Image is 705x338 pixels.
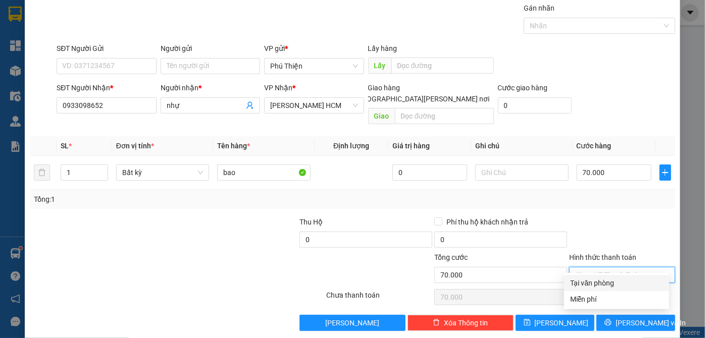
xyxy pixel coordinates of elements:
[570,277,663,289] div: Tại văn phòng
[270,59,358,74] span: Phú Thiện
[299,218,323,226] span: Thu Hộ
[434,253,468,261] span: Tổng cước
[333,142,369,150] span: Định lượng
[161,43,260,54] div: Người gửi
[122,165,204,180] span: Bất kỳ
[498,97,572,114] input: Cước giao hàng
[368,108,395,124] span: Giao
[616,317,686,328] span: [PERSON_NAME] và In
[498,84,548,92] label: Cước giao hàng
[605,319,612,327] span: printer
[570,294,663,305] div: Miễn phí
[352,93,494,104] span: [GEOGRAPHIC_DATA][PERSON_NAME] nơi
[264,84,292,92] span: VP Nhận
[535,317,589,328] span: [PERSON_NAME]
[326,317,380,328] span: [PERSON_NAME]
[161,82,260,93] div: Người nhận
[368,44,397,52] span: Lấy hàng
[392,142,430,150] span: Giá trị hàng
[660,168,671,177] span: plus
[264,43,364,54] div: VP gửi
[471,136,573,156] th: Ghi chú
[217,164,311,181] input: VD: Bàn, Ghế
[524,4,555,12] label: Gán nhãn
[391,58,494,74] input: Dọc đường
[444,317,488,328] span: Xóa Thông tin
[577,142,612,150] span: Cước hàng
[596,315,675,331] button: printer[PERSON_NAME] và In
[116,142,154,150] span: Đơn vị tính
[660,164,672,181] button: plus
[392,164,467,181] input: 0
[217,142,250,150] span: Tên hàng
[34,194,273,205] div: Tổng: 1
[368,58,391,74] span: Lấy
[569,253,636,261] label: Hình thức thanh toán
[433,319,440,327] span: delete
[442,216,532,228] span: Phí thu hộ khách nhận trả
[57,43,156,54] div: SĐT Người Gửi
[34,164,50,181] button: delete
[57,82,156,93] div: SĐT Người Nhận
[246,101,254,109] span: user-add
[408,315,514,331] button: deleteXóa Thông tin
[61,142,69,150] span: SL
[299,315,406,331] button: [PERSON_NAME]
[516,315,594,331] button: save[PERSON_NAME]
[326,290,434,307] div: Chưa thanh toán
[395,108,494,124] input: Dọc đường
[270,98,358,113] span: Trần Phú HCM
[368,84,400,92] span: Giao hàng
[524,319,531,327] span: save
[475,164,569,181] input: Ghi Chú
